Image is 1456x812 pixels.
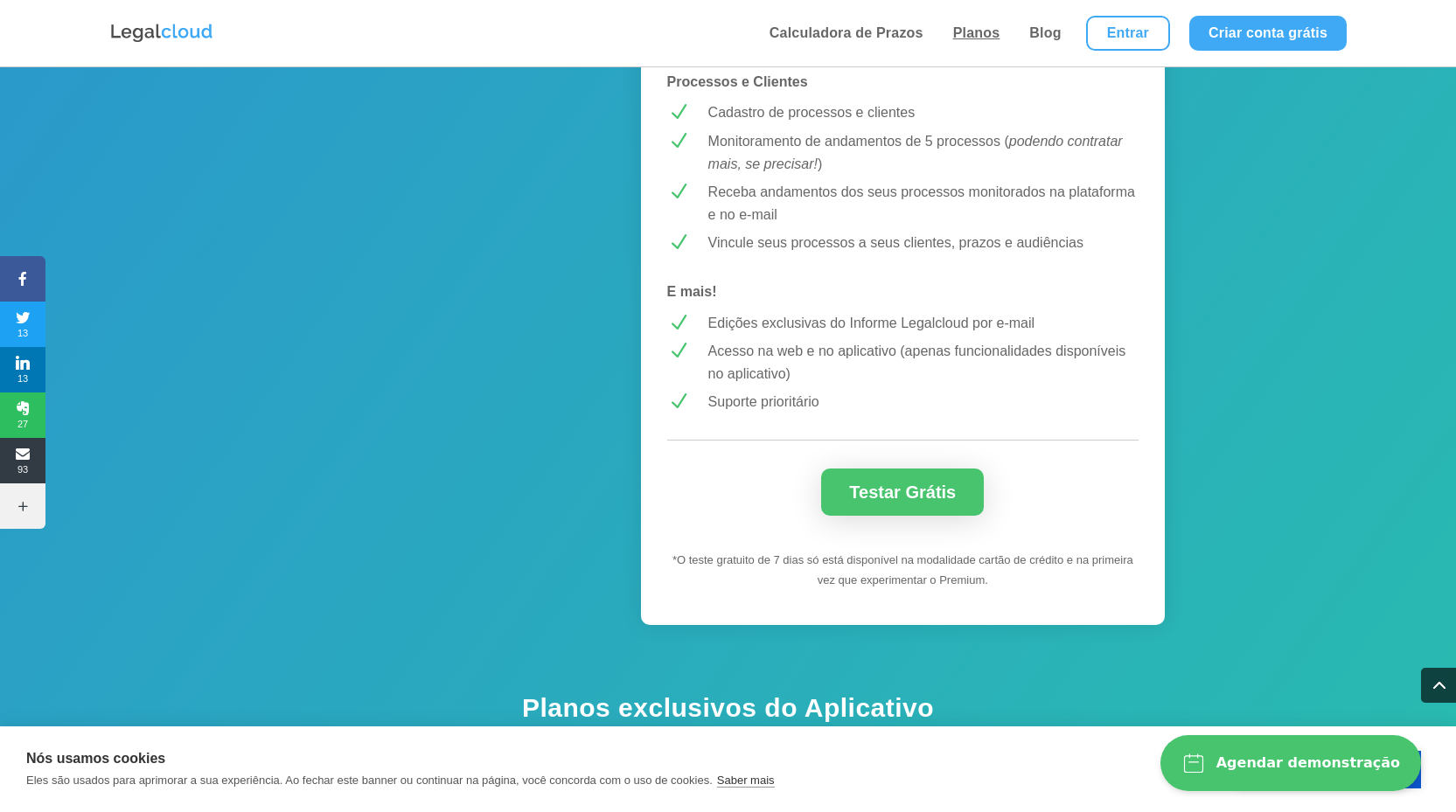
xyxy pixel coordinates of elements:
p: Eles são usados para aprimorar a sua experiência. Ao fechar este banner ou continuar na página, v... [26,774,713,787]
span: N [667,130,689,152]
p: Cadastro de processos e clientes [708,101,1139,124]
a: Entrar [1086,16,1170,51]
p: Suporte prioritário [708,391,1139,413]
span: N [667,101,689,123]
span: N [667,181,689,203]
em: podendo contratar mais, se precisar! [708,134,1123,171]
p: Vincule seus processos a seus clientes, prazos e audiências [708,232,1139,254]
strong: E mais! [667,284,717,299]
span: N [667,340,689,362]
p: Monitoramento de andamentos de 5 processos ( ) [708,130,1139,175]
a: Criar conta grátis [1189,16,1347,51]
a: Testar Grátis [821,468,984,516]
p: *O teste gratuito de 7 dias só está disponível na modalidade cartão de crédito e na primeira vez ... [672,551,1134,591]
p: Edições exclusivas do Informe Legalcloud por e-mail [708,312,1139,335]
p: Acesso na web e no aplicativo (apenas funcionalidades disponíveis no aplicativo) [708,340,1139,385]
strong: Nós usamos cookies [26,751,165,766]
span: N [667,232,689,253]
span: N [667,391,689,413]
img: Logo da Legalcloud [109,22,214,45]
strong: Processos e Clientes [667,74,808,89]
a: Saber mais [717,774,775,788]
p: Receba andamentos dos seus processos monitorados na plataforma e no e-mail [708,181,1139,226]
span: N [667,312,689,334]
h4: Planos exclusivos do Aplicativo [422,691,1035,733]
